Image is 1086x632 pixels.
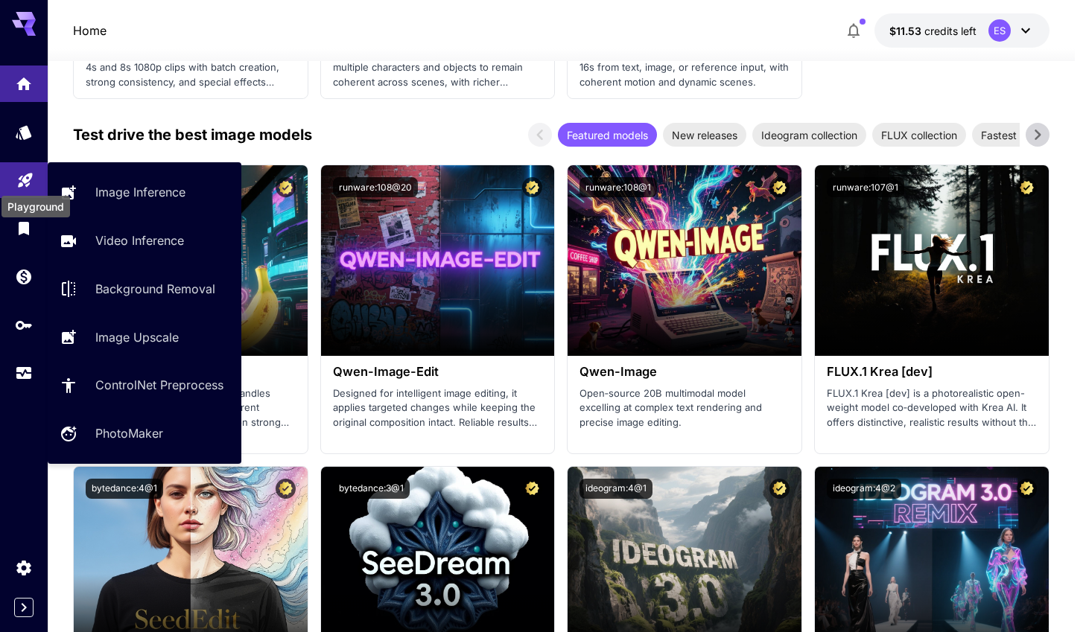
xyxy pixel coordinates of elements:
div: Settings [15,558,33,577]
button: bytedance:3@1 [333,479,410,499]
div: Playground [1,196,70,217]
button: Certified Model – Vetted for best performance and includes a commercial license. [1017,479,1037,499]
p: Open‑source 20B multimodal model excelling at complex text rendering and precise image editing. [579,386,790,430]
span: Featured models [558,127,657,143]
span: credits left [924,25,977,37]
nav: breadcrumb [73,22,107,39]
button: Certified Model – Vetted for best performance and includes a commercial license. [769,479,790,499]
p: Initial release offering full 1080p video up to 16s from text, image, or reference input, with co... [579,46,790,90]
p: Image Inference [95,183,185,201]
p: Image Upscale [95,328,179,346]
p: Video Inference [95,232,184,249]
div: Usage [15,364,33,383]
p: Test drive the best image models [73,124,312,146]
button: Certified Model – Vetted for best performance and includes a commercial license. [1017,177,1037,197]
a: Image Upscale [48,319,241,355]
button: bytedance:4@1 [86,479,163,499]
div: ES [988,19,1011,42]
span: Fastest models [972,127,1064,143]
button: runware:107@1 [827,177,904,197]
p: Background Removal [95,280,215,298]
p: Enhances multi-entity consistency, allowing multiple characters and objects to remain coherent ac... [333,46,543,90]
button: Certified Model – Vetted for best performance and includes a commercial license. [522,177,542,197]
span: Ideogram collection [752,127,866,143]
button: ideogram:4@2 [827,479,901,499]
a: Image Inference [48,174,241,211]
p: ControlNet Preprocess [95,376,223,394]
button: runware:108@1 [579,177,657,197]
button: Certified Model – Vetted for best performance and includes a commercial license. [769,177,790,197]
button: Certified Model – Vetted for best performance and includes a commercial license. [276,479,296,499]
button: Expand sidebar [14,598,34,617]
img: alt [321,165,555,356]
div: Home [15,74,33,93]
button: Certified Model – Vetted for best performance and includes a commercial license. [276,177,296,197]
a: Background Removal [48,271,241,307]
span: New releases [663,127,746,143]
a: Video Inference [48,223,241,259]
a: PhotoMaker [48,415,241,452]
div: $11.52847 [889,23,977,39]
p: FLUX.1 Krea [dev] is a photorealistic open-weight model co‑developed with Krea AI. It offers dist... [827,386,1037,430]
div: Playground [16,166,34,185]
div: Wallet [15,267,33,286]
p: PhotoMaker [95,424,163,442]
a: ControlNet Preprocess [48,367,241,403]
p: Home [73,22,107,39]
img: alt [815,165,1049,356]
p: Designed for intelligent image editing, it applies targeted changes while keeping the original co... [333,386,543,430]
span: $11.53 [889,25,924,37]
button: $11.52847 [874,13,1050,48]
h3: Qwen-Image-Edit [333,365,543,379]
span: FLUX collection [872,127,966,143]
h3: Qwen-Image [579,365,790,379]
button: runware:108@20 [333,177,418,197]
div: Library [15,219,33,237]
div: API Keys [15,316,33,334]
iframe: Chat Widget [1012,561,1086,632]
h3: FLUX.1 Krea [dev] [827,365,1037,379]
img: alt [568,165,801,356]
div: Models [15,123,33,141]
p: Faster, more affordable generation. Supports 4s and 8s 1080p clips with batch creation, strong co... [86,46,296,90]
button: ideogram:4@1 [579,479,652,499]
button: Certified Model – Vetted for best performance and includes a commercial license. [522,479,542,499]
